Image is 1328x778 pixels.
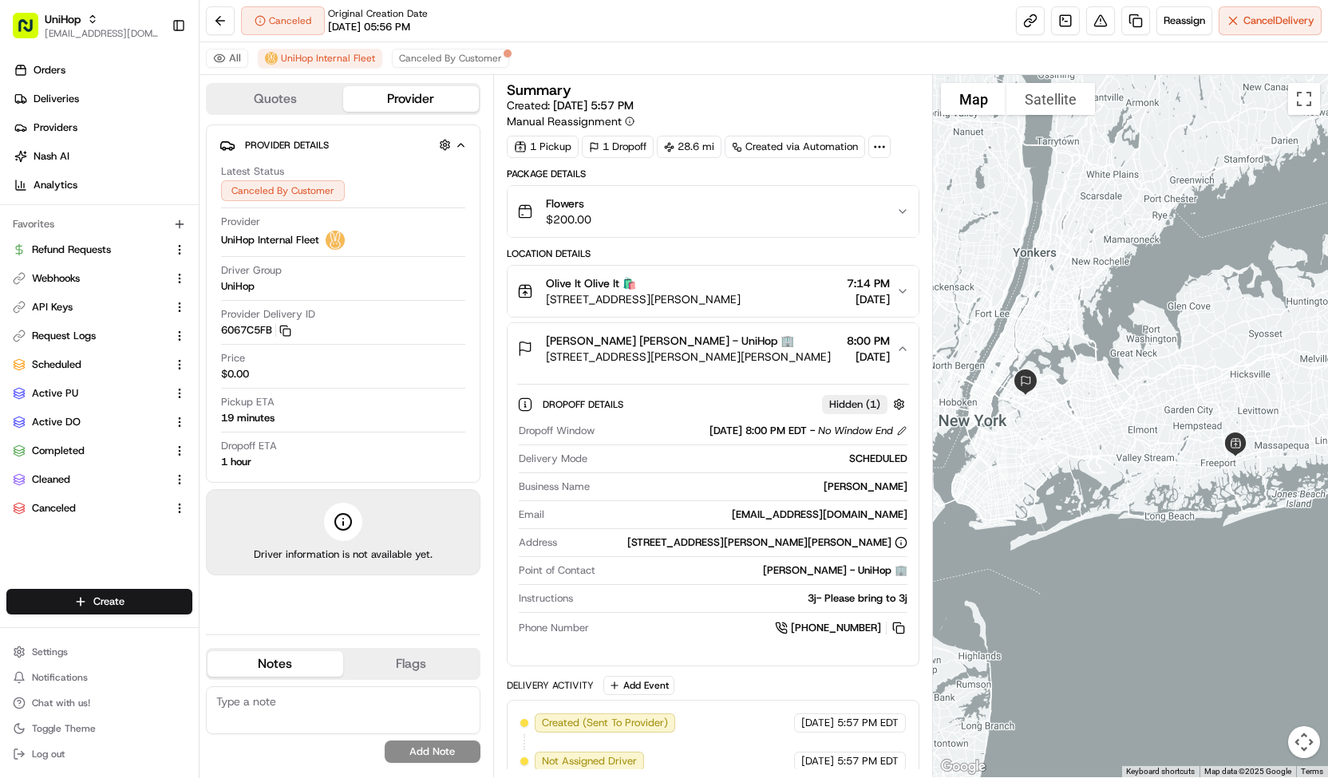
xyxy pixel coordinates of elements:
[519,591,573,606] span: Instructions
[128,224,263,253] a: 💻API Documentation
[13,386,167,401] a: Active PU
[1288,83,1320,115] button: Toggle fullscreen view
[519,480,590,494] span: Business Name
[837,754,899,768] span: 5:57 PM EDT
[221,164,284,179] span: Latest Status
[603,676,674,695] button: Add Event
[32,748,65,760] span: Log out
[1204,767,1291,776] span: Map data ©2025 Google
[829,397,880,412] span: Hidden ( 1 )
[221,263,282,278] span: Driver Group
[328,7,428,20] span: Original Creation Date
[725,136,865,158] div: Created via Automation
[41,102,263,119] input: Clear
[6,496,192,521] button: Canceled
[507,168,919,180] div: Package Details
[6,211,192,237] div: Favorites
[6,237,192,263] button: Refund Requests
[258,49,382,68] button: UniHop Internal Fleet
[34,92,79,106] span: Deliveries
[810,424,815,438] span: -
[6,294,192,320] button: API Keys
[6,115,199,140] a: Providers
[546,349,831,365] span: [STREET_ADDRESS][PERSON_NAME][PERSON_NAME]
[582,136,654,158] div: 1 Dropoff
[1006,83,1095,115] button: Show satellite imagery
[6,409,192,435] button: Active DO
[507,247,919,260] div: Location Details
[596,480,907,494] div: [PERSON_NAME]
[54,152,262,168] div: Start new chat
[818,424,893,438] span: No Window End
[546,333,794,349] span: [PERSON_NAME] [PERSON_NAME] - UniHop 🏢
[6,352,192,377] button: Scheduled
[6,438,192,464] button: Completed
[6,641,192,663] button: Settings
[221,411,275,425] div: 19 minutes
[54,168,202,180] div: We're available if you need us!
[151,231,256,247] span: API Documentation
[6,692,192,714] button: Chat with us!
[543,398,626,411] span: Dropoff Details
[6,666,192,689] button: Notifications
[206,49,248,68] button: All
[32,722,96,735] span: Toggle Theme
[507,113,634,129] button: Manual Reassignment
[508,186,919,237] button: Flowers$200.00
[507,679,594,692] div: Delivery Activity
[519,563,595,578] span: Point of Contact
[542,754,637,768] span: Not Assigned Driver
[32,300,73,314] span: API Keys
[801,716,834,730] span: [DATE]
[32,646,68,658] span: Settings
[221,307,315,322] span: Provider Delivery ID
[6,6,165,45] button: UniHop[EMAIL_ADDRESS][DOMAIN_NAME]
[791,621,881,635] span: [PHONE_NUMBER]
[135,232,148,245] div: 💻
[45,11,81,27] button: UniHop
[328,20,410,34] span: [DATE] 05:56 PM
[553,98,634,113] span: [DATE] 5:57 PM
[6,57,199,83] a: Orders
[6,86,199,112] a: Deliveries
[594,452,907,466] div: SCHEDULED
[219,132,467,158] button: Provider Details
[847,275,890,291] span: 7:14 PM
[542,716,668,730] span: Created (Sent To Provider)
[241,6,325,35] button: Canceled
[207,651,343,677] button: Notes
[32,472,70,487] span: Cleaned
[801,754,834,768] span: [DATE]
[34,149,69,164] span: Nash AI
[13,243,167,257] a: Refund Requests
[271,156,290,176] button: Start new chat
[32,357,81,372] span: Scheduled
[1164,14,1205,28] span: Reassign
[507,97,634,113] span: Created:
[837,716,899,730] span: 5:57 PM EDT
[941,83,1006,115] button: Show street map
[34,120,77,135] span: Providers
[45,27,159,40] button: [EMAIL_ADDRESS][DOMAIN_NAME]
[6,323,192,349] button: Request Logs
[32,671,88,684] span: Notifications
[13,300,167,314] a: API Keys
[508,374,919,665] div: [PERSON_NAME] [PERSON_NAME] - UniHop 🏢[STREET_ADDRESS][PERSON_NAME][PERSON_NAME]8:00 PM[DATE]
[32,697,90,709] span: Chat with us!
[32,329,96,343] span: Request Logs
[507,113,622,129] span: Manual Reassignment
[32,243,111,257] span: Refund Requests
[546,195,591,211] span: Flowers
[159,270,193,282] span: Pylon
[546,211,591,227] span: $200.00
[519,621,589,635] span: Phone Number
[627,535,907,550] div: [STREET_ADDRESS][PERSON_NAME][PERSON_NAME]
[657,136,721,158] div: 28.6 mi
[6,172,199,198] a: Analytics
[546,275,636,291] span: Olive It Olive It 🛍️
[221,323,291,338] button: 6067C5FB
[254,547,433,562] span: Driver information is not available yet.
